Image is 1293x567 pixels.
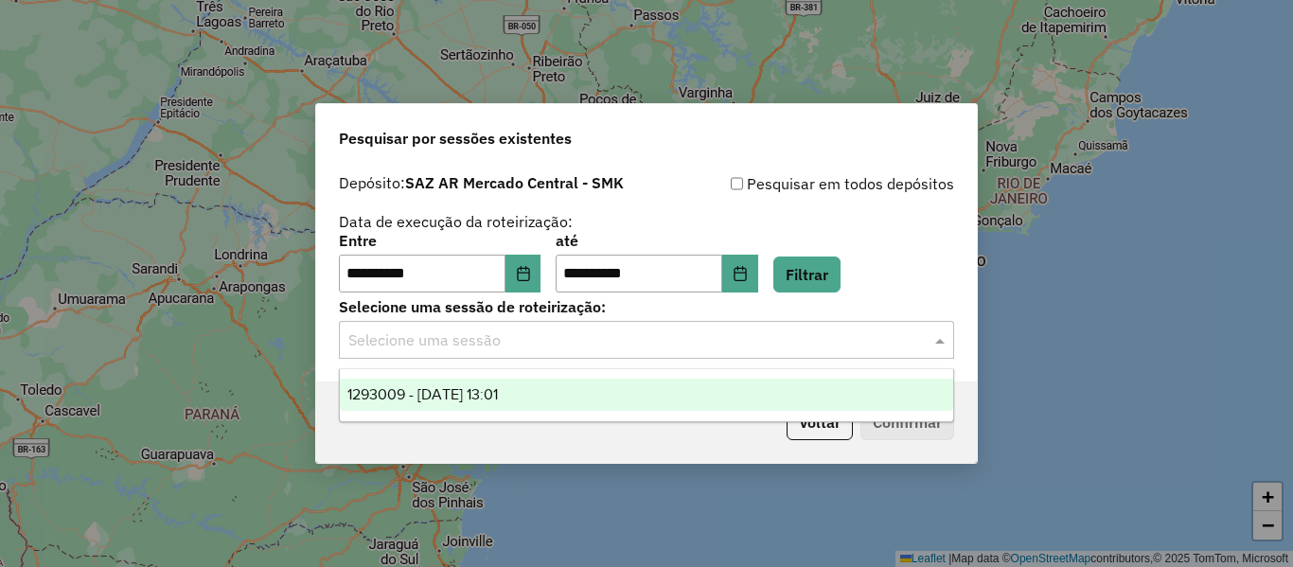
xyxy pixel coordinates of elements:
label: Selecione uma sessão de roteirização: [339,295,954,318]
button: Choose Date [505,255,541,292]
button: Choose Date [722,255,758,292]
label: Entre [339,229,540,252]
span: 1293009 - [DATE] 13:01 [347,386,498,402]
label: Data de execução da roteirização: [339,210,573,233]
label: Depósito: [339,171,624,194]
label: até [556,229,757,252]
button: Filtrar [773,257,841,292]
strong: SAZ AR Mercado Central - SMK [405,173,624,192]
ng-dropdown-panel: Options list [339,368,954,422]
button: Voltar [787,404,853,440]
span: Pesquisar por sessões existentes [339,127,572,150]
div: Pesquisar em todos depósitos [646,172,954,195]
